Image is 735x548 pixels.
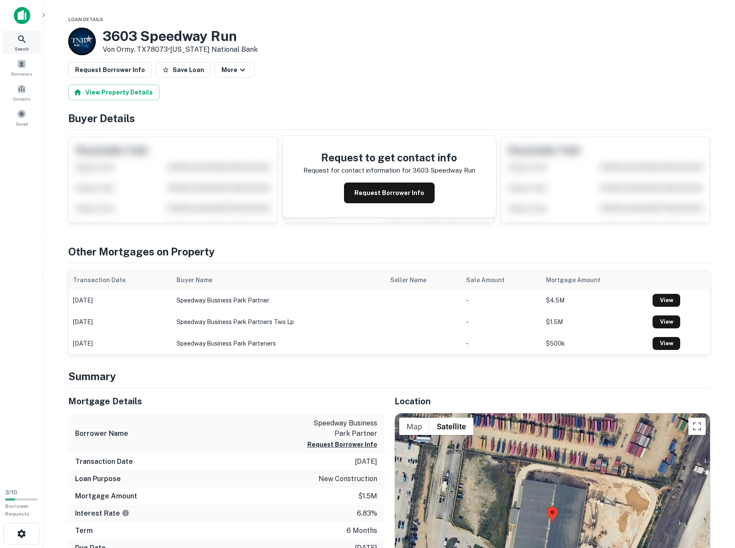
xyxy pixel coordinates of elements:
[429,418,473,435] button: Show satellite imagery
[75,526,93,536] h6: Term
[3,56,41,79] a: Borrowers
[69,333,173,354] td: [DATE]
[347,526,377,536] p: 6 months
[68,368,710,384] h4: Summary
[68,110,710,126] h4: Buyer Details
[68,85,160,100] button: View Property Details
[172,311,386,333] td: speedway business park partners two lp
[399,418,429,435] button: Show street map
[172,333,386,354] td: speedway business park parteners
[16,120,28,127] span: Saved
[103,28,258,44] h3: 3603 Speedway Run
[653,315,680,328] a: View
[462,333,542,354] td: -
[215,62,255,78] button: More
[653,294,680,307] a: View
[653,337,680,350] a: View
[14,7,30,24] img: capitalize-icon.png
[3,106,41,129] a: Saved
[462,311,542,333] td: -
[542,311,648,333] td: $1.5M
[344,183,435,203] button: Request Borrower Info
[692,479,735,520] iframe: Chat Widget
[319,474,377,484] p: new construction
[357,508,377,519] p: 6.83%
[462,271,542,290] th: Sale Amount
[3,31,41,54] a: Search
[172,290,386,311] td: speedway business park partner
[155,62,211,78] button: Save Loan
[68,17,103,22] span: Loan Details
[122,509,129,517] svg: The interest rates displayed on the website are for informational purposes only and may be report...
[69,290,173,311] td: [DATE]
[462,290,542,311] td: -
[303,165,411,176] p: Request for contact information for
[68,62,152,78] button: Request Borrower Info
[542,271,648,290] th: Mortgage Amount
[5,503,29,517] span: Borrower Requests
[386,271,462,290] th: Seller Name
[68,244,710,259] h4: Other Mortgages on Property
[75,491,137,501] h6: Mortgage Amount
[3,81,41,104] a: Contacts
[69,271,173,290] th: Transaction Date
[542,333,648,354] td: $500k
[13,95,30,102] span: Contacts
[75,474,121,484] h6: Loan Purpose
[688,418,706,435] button: Toggle fullscreen view
[172,271,386,290] th: Buyer Name
[307,439,377,450] button: Request Borrower Info
[303,150,475,165] h4: Request to get contact info
[394,395,710,408] h5: Location
[170,45,258,54] a: [US_STATE] National Bank
[355,457,377,467] p: [DATE]
[358,491,377,501] p: $1.5m
[75,508,129,519] h6: Interest Rate
[413,165,475,176] p: 3603 speedway run
[5,489,17,496] span: 3 / 10
[11,70,32,77] span: Borrowers
[103,44,258,55] p: Von Ormy, TX78073 •
[75,428,128,439] h6: Borrower Name
[68,395,384,408] h5: Mortgage Details
[300,418,377,439] p: speedway business park partner
[15,45,29,52] span: Search
[69,311,173,333] td: [DATE]
[75,457,133,467] h6: Transaction Date
[542,290,648,311] td: $4.5M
